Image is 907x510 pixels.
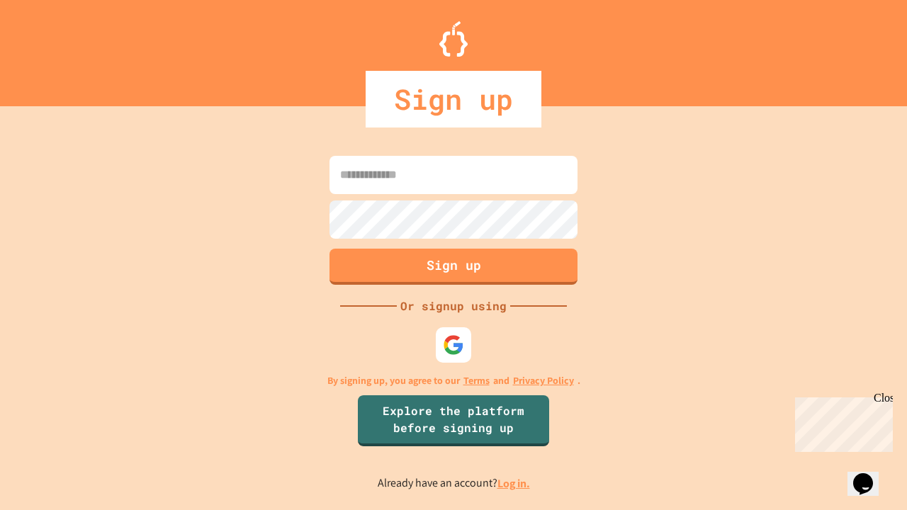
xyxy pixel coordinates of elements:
[327,373,580,388] p: By signing up, you agree to our and .
[847,453,893,496] iframe: chat widget
[439,21,468,57] img: Logo.svg
[497,476,530,491] a: Log in.
[358,395,549,446] a: Explore the platform before signing up
[6,6,98,90] div: Chat with us now!Close
[397,297,510,314] div: Or signup using
[329,249,578,285] button: Sign up
[366,71,541,127] div: Sign up
[513,373,574,388] a: Privacy Policy
[463,373,490,388] a: Terms
[378,475,530,492] p: Already have an account?
[789,392,893,452] iframe: chat widget
[443,334,464,356] img: google-icon.svg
